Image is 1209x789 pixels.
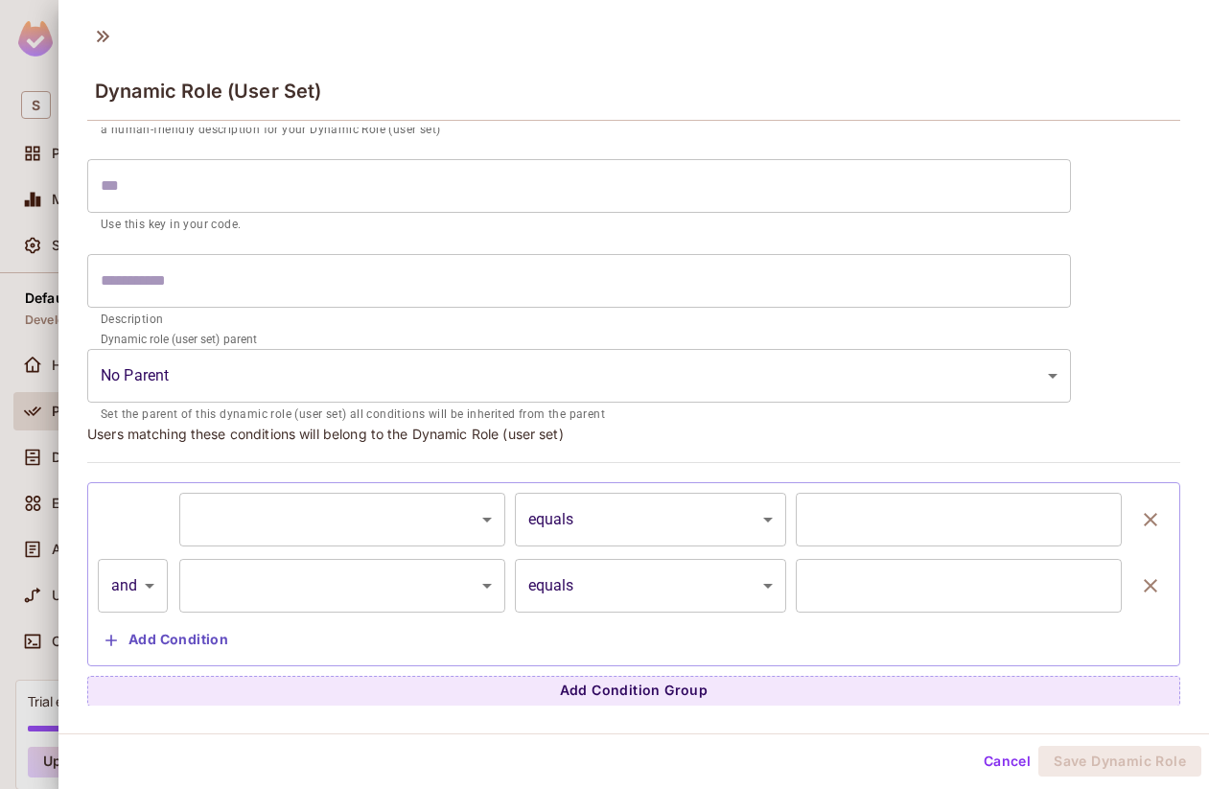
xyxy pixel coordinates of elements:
button: Add Condition Group [87,676,1180,707]
p: Use this key in your code. [101,216,1058,235]
p: a human-friendly description for your Dynamic Role (user set) [101,121,1058,140]
button: Cancel [976,746,1038,777]
div: equals [515,493,787,546]
div: and [98,559,168,613]
p: Description [101,311,1058,330]
p: Users matching these conditions will belong to the Dynamic Role (user set) [87,425,1180,443]
button: Save Dynamic Role [1038,746,1201,777]
div: equals [515,559,787,613]
label: Dynamic role (user set) parent [101,331,256,347]
button: Add Condition [98,625,236,656]
span: Dynamic Role (User Set) [95,80,321,103]
div: Without label [87,349,1071,403]
p: Set the parent of this dynamic role (user set) all conditions will be inherited from the parent [101,406,1058,425]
